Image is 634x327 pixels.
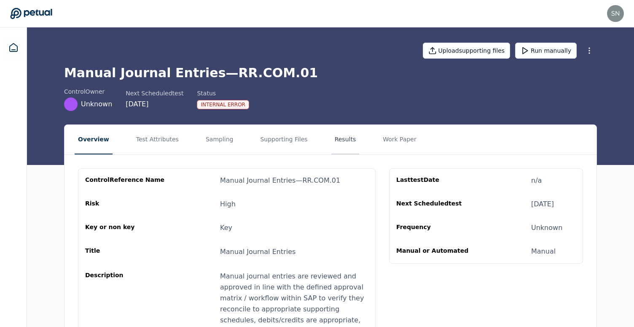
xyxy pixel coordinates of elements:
div: Internal Error [197,100,249,109]
div: Key [220,223,232,233]
button: Supporting Files [257,125,311,154]
button: Overview [75,125,113,154]
div: Title [85,246,166,257]
button: Sampling [202,125,237,154]
div: Key or non key [85,223,166,233]
div: Last test Date [396,176,477,186]
div: High [220,199,236,209]
button: Uploadsupporting files [423,43,510,59]
div: Manual or Automated [396,246,477,257]
button: Test Attributes [133,125,182,154]
a: Go to Dashboard [10,8,52,19]
button: Results [331,125,360,154]
button: Work Paper [379,125,420,154]
img: snir@petual.ai [607,5,624,22]
button: Run manually [515,43,577,59]
div: Status [197,89,249,97]
div: control Owner [64,87,112,96]
nav: Tabs [64,125,596,154]
div: Next Scheduled test [396,199,477,209]
div: Manual [531,246,556,257]
div: Manual Journal Entries — RR.COM.01 [220,176,340,186]
h1: Manual Journal Entries — RR.COM.01 [64,65,597,81]
div: Next Scheduled test [126,89,183,97]
div: Frequency [396,223,477,233]
a: Dashboard [3,38,24,58]
span: Manual Journal Entries [220,248,296,256]
div: Unknown [531,223,562,233]
div: [DATE] [126,99,183,109]
div: control Reference Name [85,176,166,186]
button: More Options [582,43,597,58]
div: Risk [85,199,166,209]
div: n/a [531,176,542,186]
span: Unknown [81,99,112,109]
div: [DATE] [531,199,554,209]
